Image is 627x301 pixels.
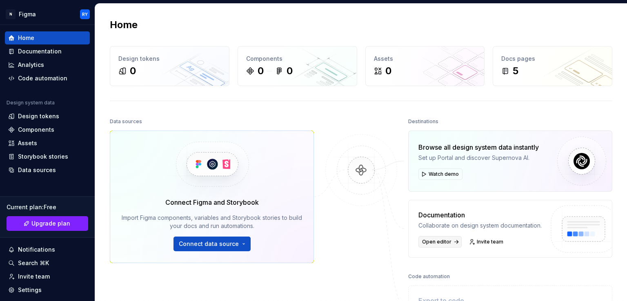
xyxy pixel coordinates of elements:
a: Data sources [5,164,90,177]
a: Design tokens0 [110,46,229,86]
div: Data sources [110,116,142,127]
div: Connect Figma and Storybook [165,197,259,207]
a: Components [5,123,90,136]
button: Connect data source [173,237,251,251]
div: 0 [258,64,264,77]
div: Set up Portal and discover Supernova AI. [418,154,539,162]
div: Analytics [18,61,44,69]
a: Analytics [5,58,90,71]
div: N [6,9,16,19]
span: Connect data source [179,240,239,248]
div: Destinations [408,116,438,127]
a: Documentation [5,45,90,58]
a: Assets [5,137,90,150]
div: Design system data [7,100,55,106]
a: Upgrade plan [7,216,88,231]
div: RY [82,11,88,18]
button: NFigmaRY [2,5,93,23]
h2: Home [110,18,138,31]
div: 5 [513,64,518,77]
div: Code automation [18,74,67,82]
div: Search ⌘K [18,259,49,267]
div: Components [246,55,349,63]
span: Upgrade plan [31,219,70,228]
div: Notifications [18,246,55,254]
div: Storybook stories [18,153,68,161]
div: Data sources [18,166,56,174]
div: Components [18,126,54,134]
a: Invite team [5,270,90,283]
div: 0 [130,64,136,77]
a: Storybook stories [5,150,90,163]
div: Design tokens [118,55,221,63]
div: Documentation [418,210,542,220]
a: Open editor [418,236,462,248]
div: Settings [18,286,42,294]
div: Design tokens [18,112,59,120]
div: Current plan : Free [7,203,88,211]
div: Invite team [18,272,50,281]
a: Assets0 [365,46,485,86]
a: Docs pages5 [493,46,612,86]
a: Settings [5,283,90,297]
button: Search ⌘K [5,257,90,270]
span: Invite team [477,239,503,245]
div: Assets [374,55,476,63]
a: Components00 [238,46,357,86]
div: Import Figma components, variables and Storybook stories to build your docs and run automations. [122,214,302,230]
div: Docs pages [501,55,604,63]
div: Assets [18,139,37,147]
a: Design tokens [5,110,90,123]
a: Invite team [467,236,507,248]
button: Notifications [5,243,90,256]
div: Browse all design system data instantly [418,142,539,152]
a: Home [5,31,90,44]
button: Watch demo [418,168,462,180]
div: 0 [287,64,293,77]
div: Figma [19,10,36,18]
a: Code automation [5,72,90,85]
div: Code automation [408,271,450,282]
div: 0 [385,64,391,77]
div: Home [18,34,34,42]
div: Collaborate on design system documentation. [418,221,542,230]
span: Watch demo [429,171,459,177]
span: Open editor [422,239,451,245]
div: Documentation [18,47,62,55]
